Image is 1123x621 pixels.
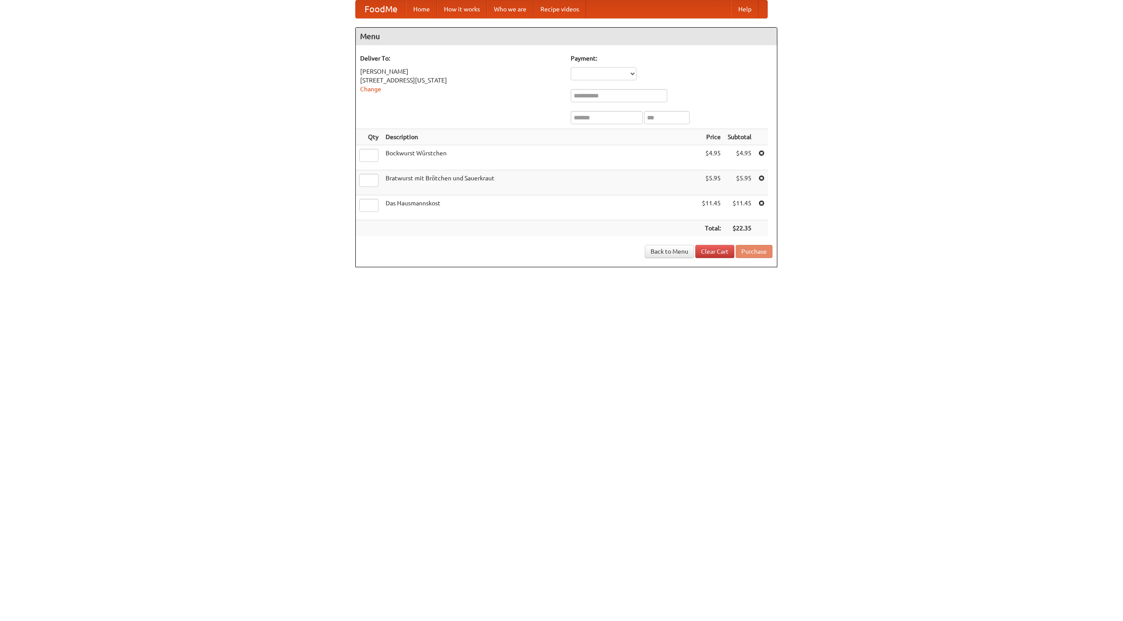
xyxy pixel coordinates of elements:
[724,129,755,145] th: Subtotal
[698,129,724,145] th: Price
[731,0,758,18] a: Help
[356,0,406,18] a: FoodMe
[571,54,773,63] h5: Payment:
[724,145,755,170] td: $4.95
[695,245,734,258] a: Clear Cart
[724,195,755,220] td: $11.45
[356,28,777,45] h4: Menu
[698,145,724,170] td: $4.95
[360,54,562,63] h5: Deliver To:
[645,245,694,258] a: Back to Menu
[724,220,755,237] th: $22.35
[724,170,755,195] td: $5.95
[360,86,381,93] a: Change
[487,0,533,18] a: Who we are
[360,67,562,76] div: [PERSON_NAME]
[406,0,437,18] a: Home
[533,0,586,18] a: Recipe videos
[437,0,487,18] a: How it works
[698,170,724,195] td: $5.95
[356,129,382,145] th: Qty
[382,129,698,145] th: Description
[736,245,773,258] button: Purchase
[360,76,562,85] div: [STREET_ADDRESS][US_STATE]
[698,220,724,237] th: Total:
[382,195,698,220] td: Das Hausmannskost
[698,195,724,220] td: $11.45
[382,145,698,170] td: Bockwurst Würstchen
[382,170,698,195] td: Bratwurst mit Brötchen und Sauerkraut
